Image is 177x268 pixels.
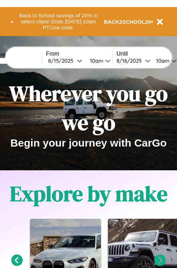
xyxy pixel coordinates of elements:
button: Back to School savings of 20% in select cities! Ends [DATE] 10am PT.Use code: [13,11,104,33]
div: 8 / 16 / 2025 [116,57,145,64]
b: BACK2SCHOOL20 [104,19,151,25]
div: 10am [86,57,105,64]
label: From [46,51,113,57]
div: 8 / 15 / 2025 [48,57,77,64]
button: 8/15/2025 [46,57,84,64]
div: 10am [153,57,171,64]
button: 10am [84,57,113,64]
h1: Explore by make [10,179,167,208]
